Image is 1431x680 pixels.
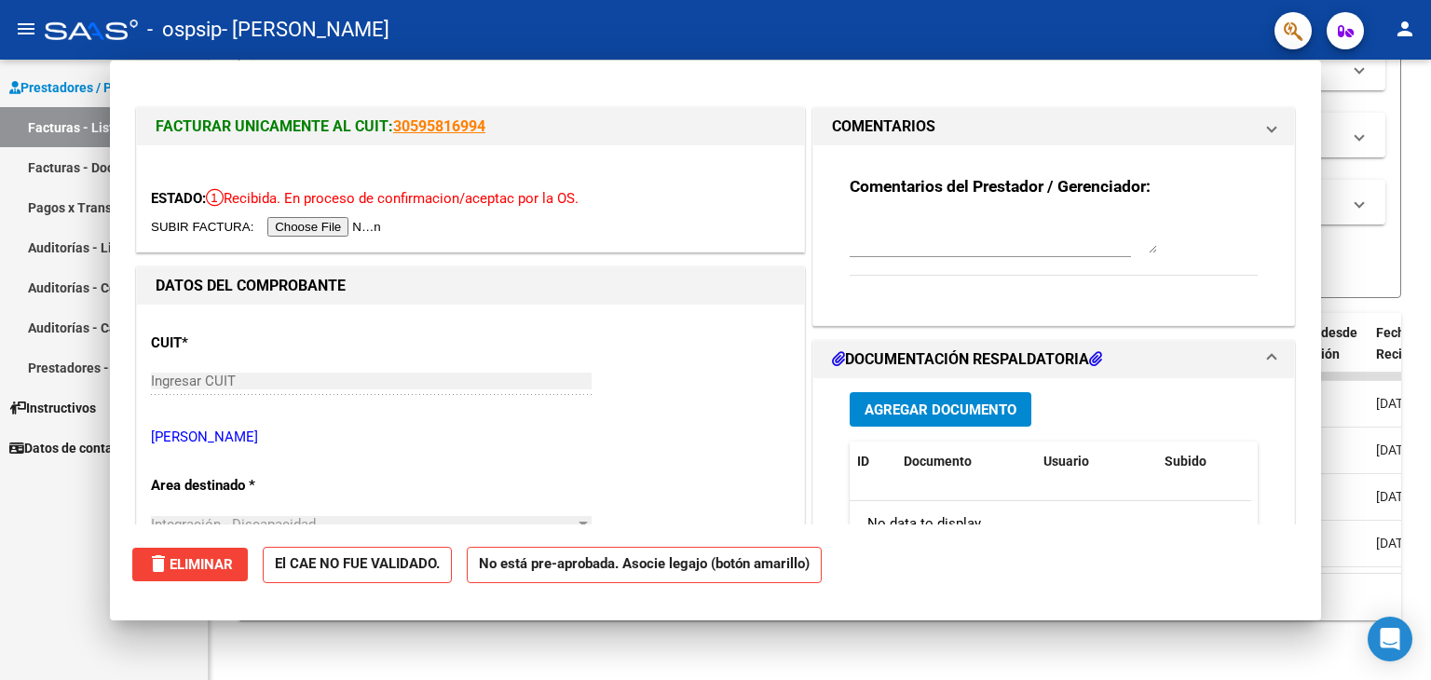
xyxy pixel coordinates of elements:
[1394,18,1416,40] mat-icon: person
[147,556,233,573] span: Eliminar
[1376,396,1414,411] span: [DATE]
[896,442,1036,482] datatable-header-cell: Documento
[1376,442,1414,457] span: [DATE]
[850,442,896,482] datatable-header-cell: ID
[1376,536,1414,551] span: [DATE]
[1043,454,1089,469] span: Usuario
[151,190,206,207] span: ESTADO:
[147,9,222,50] span: - ospsip
[156,117,393,135] span: FACTURAR UNICAMENTE AL CUIT:
[222,9,389,50] span: - [PERSON_NAME]
[865,401,1016,418] span: Agregar Documento
[15,18,37,40] mat-icon: menu
[156,277,346,294] strong: DATOS DEL COMPROBANTE
[1292,325,1357,361] span: Días desde Emisión
[1165,454,1206,469] span: Subido
[9,77,179,98] span: Prestadores / Proveedores
[904,454,972,469] span: Documento
[132,548,248,581] button: Eliminar
[850,501,1251,548] div: No data to display
[1157,442,1250,482] datatable-header-cell: Subido
[147,552,170,575] mat-icon: delete
[850,177,1151,196] strong: Comentarios del Prestador / Gerenciador:
[832,116,935,138] h1: COMENTARIOS
[1036,442,1157,482] datatable-header-cell: Usuario
[467,547,822,583] strong: No está pre-aprobada. Asocie legajo (botón amarillo)
[9,398,96,418] span: Instructivos
[832,348,1102,371] h1: DOCUMENTACIÓN RESPALDATORIA
[813,108,1294,145] mat-expansion-panel-header: COMENTARIOS
[850,392,1031,427] button: Agregar Documento
[263,547,452,583] strong: El CAE NO FUE VALIDADO.
[1368,617,1412,661] div: Open Intercom Messenger
[1285,313,1369,395] datatable-header-cell: Días desde Emisión
[393,117,485,135] a: 30595816994
[857,454,869,469] span: ID
[9,438,131,458] span: Datos de contacto
[1250,442,1343,482] datatable-header-cell: Acción
[1376,325,1428,361] span: Fecha Recibido
[813,341,1294,378] mat-expansion-panel-header: DOCUMENTACIÓN RESPALDATORIA
[151,333,343,354] p: CUIT
[1376,489,1414,504] span: [DATE]
[206,190,579,207] span: Recibida. En proceso de confirmacion/aceptac por la OS.
[151,516,316,533] span: Integración - Discapacidad
[151,427,790,448] p: [PERSON_NAME]
[151,475,343,496] p: Area destinado *
[813,145,1294,325] div: COMENTARIOS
